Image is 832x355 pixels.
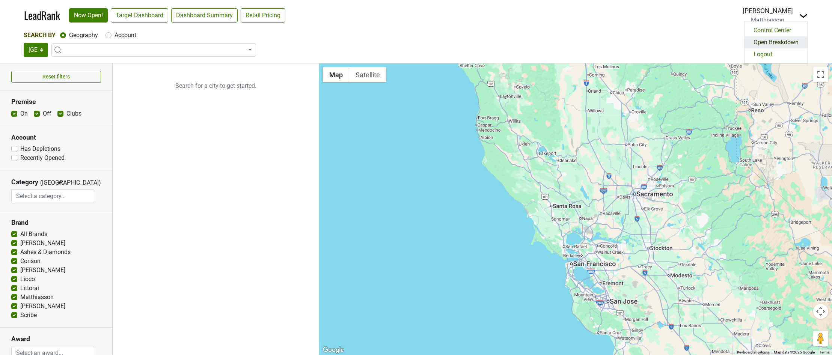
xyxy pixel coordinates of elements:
label: Geography [69,31,98,40]
span: Matthiasson [751,17,785,24]
button: Map camera controls [813,304,828,319]
div: Dropdown Menu [744,21,808,64]
label: Account [115,31,136,40]
label: [PERSON_NAME] [20,239,65,248]
h3: Category [11,178,38,186]
label: Matthiasson [20,293,54,302]
label: Off [43,109,51,118]
span: ▼ [57,179,63,186]
a: Open this area in Google Maps (opens a new window) [321,345,346,355]
span: Map data ©2025 Google [774,350,815,354]
img: Google [321,345,346,355]
label: On [20,109,28,118]
a: Control Center [745,24,808,36]
label: Corison [20,257,41,266]
a: LeadRank [24,8,60,23]
button: Reset filters [11,71,101,83]
a: Retail Pricing [241,8,285,23]
label: Recently Opened [20,153,65,162]
label: Littorai [20,284,39,293]
p: Search for a city to get started. [113,63,319,108]
button: Drag Pegman onto the map to open Street View [813,331,828,346]
a: Dashboard Summary [171,8,238,23]
label: [PERSON_NAME] [20,302,65,311]
h3: Award [11,335,101,343]
h3: Brand [11,219,101,227]
h3: Account [11,134,101,141]
a: Target Dashboard [111,8,168,23]
span: Search By [24,32,56,39]
label: Scribe [20,311,37,320]
label: Lioco [20,275,35,284]
input: Select a category... [12,189,94,203]
div: [PERSON_NAME] [743,6,793,16]
a: Logout [745,48,808,60]
label: Clubs [66,109,81,118]
button: Show satellite imagery [349,67,386,82]
button: Toggle fullscreen view [813,67,828,82]
a: Terms (opens in new tab) [819,350,830,354]
label: [PERSON_NAME] [20,266,65,275]
h3: Premise [11,98,101,106]
a: Now Open! [69,8,108,23]
label: Ashes & Diamonds [20,248,71,257]
img: Dropdown Menu [799,11,808,20]
a: Open Breakdown [745,36,808,48]
label: Has Depletions [20,144,60,153]
span: ([GEOGRAPHIC_DATA]) [40,178,55,189]
button: Show street map [323,67,349,82]
label: All Brands [20,230,47,239]
button: Keyboard shortcuts [737,350,769,355]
